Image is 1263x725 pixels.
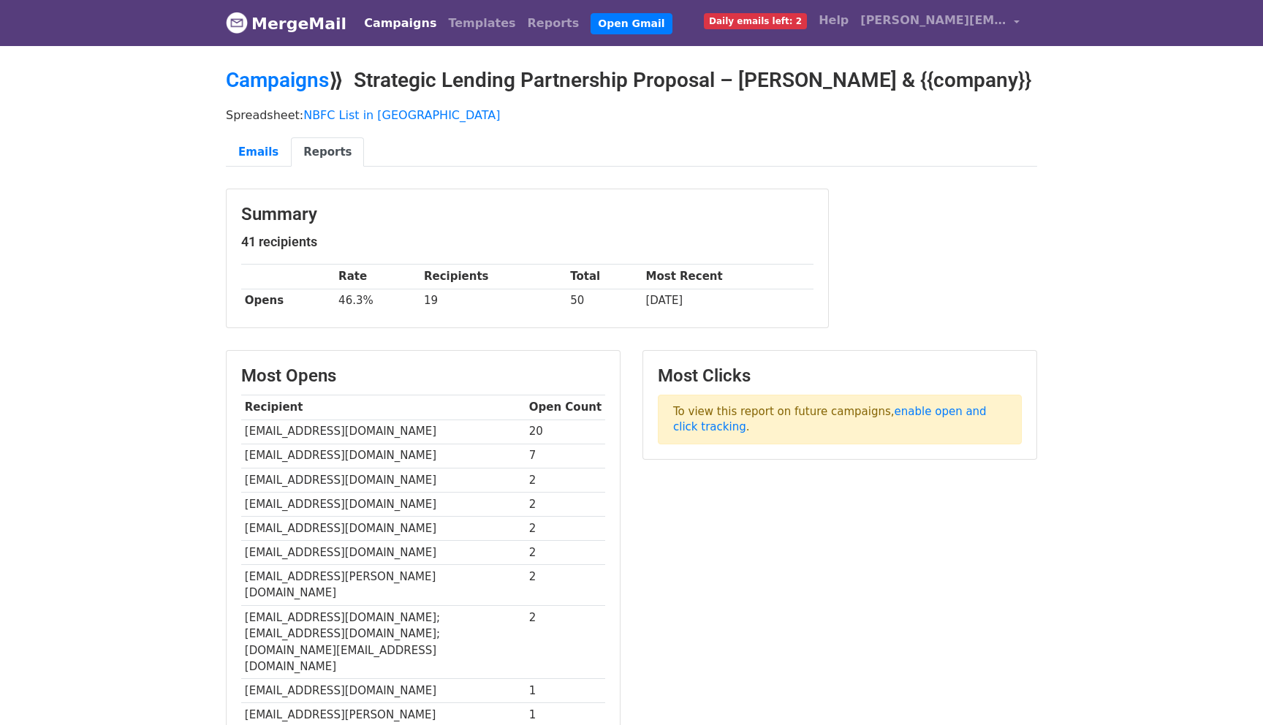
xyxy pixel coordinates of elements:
[241,679,526,703] td: [EMAIL_ADDRESS][DOMAIN_NAME]
[522,9,585,38] a: Reports
[526,679,605,703] td: 1
[358,9,442,38] a: Campaigns
[526,468,605,492] td: 2
[526,444,605,468] td: 7
[442,9,521,38] a: Templates
[241,395,526,420] th: Recipient
[241,365,605,387] h3: Most Opens
[854,6,1025,40] a: [PERSON_NAME][EMAIL_ADDRESS][DOMAIN_NAME]
[526,541,605,565] td: 2
[813,6,854,35] a: Help
[241,420,526,444] td: [EMAIL_ADDRESS][DOMAIN_NAME]
[291,137,364,167] a: Reports
[420,289,566,313] td: 19
[335,289,420,313] td: 46.3%
[673,405,987,433] a: enable open and click tracking
[241,565,526,606] td: [EMAIL_ADDRESS][PERSON_NAME][DOMAIN_NAME]
[526,605,605,679] td: 2
[226,12,248,34] img: MergeMail logo
[226,68,1037,93] h2: ⟫ Strategic Lending Partnership Proposal – [PERSON_NAME] & {{company}}
[241,541,526,565] td: [EMAIL_ADDRESS][DOMAIN_NAME]
[226,137,291,167] a: Emails
[226,68,329,92] a: Campaigns
[226,107,1037,123] p: Spreadsheet:
[241,234,813,250] h5: 41 recipients
[526,492,605,516] td: 2
[526,516,605,540] td: 2
[241,204,813,225] h3: Summary
[226,8,346,39] a: MergeMail
[642,289,813,313] td: [DATE]
[526,395,605,420] th: Open Count
[526,420,605,444] td: 20
[241,444,526,468] td: [EMAIL_ADDRESS][DOMAIN_NAME]
[526,565,605,606] td: 2
[698,6,813,35] a: Daily emails left: 2
[658,365,1022,387] h3: Most Clicks
[658,395,1022,444] p: To view this report on future campaigns, .
[566,265,642,289] th: Total
[335,265,420,289] th: Rate
[241,516,526,540] td: [EMAIL_ADDRESS][DOMAIN_NAME]
[860,12,1006,29] span: [PERSON_NAME][EMAIL_ADDRESS][DOMAIN_NAME]
[303,108,500,122] a: NBFC List in [GEOGRAPHIC_DATA]
[420,265,566,289] th: Recipients
[241,492,526,516] td: [EMAIL_ADDRESS][DOMAIN_NAME]
[566,289,642,313] td: 50
[642,265,813,289] th: Most Recent
[241,289,335,313] th: Opens
[704,13,807,29] span: Daily emails left: 2
[241,468,526,492] td: [EMAIL_ADDRESS][DOMAIN_NAME]
[241,605,526,679] td: [EMAIL_ADDRESS][DOMAIN_NAME]; [EMAIL_ADDRESS][DOMAIN_NAME]; [DOMAIN_NAME][EMAIL_ADDRESS][DOMAIN_N...
[591,13,672,34] a: Open Gmail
